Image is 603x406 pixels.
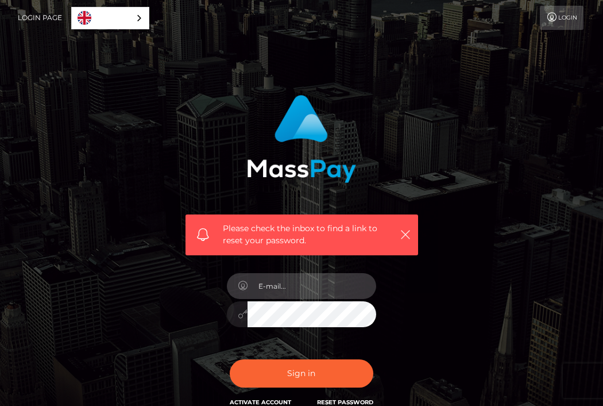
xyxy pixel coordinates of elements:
span: Please check the inbox to find a link to reset your password. [223,223,386,247]
aside: Language selected: English [71,7,149,29]
button: Sign in [230,359,373,388]
a: Reset Password [317,399,373,406]
img: MassPay Login [247,95,356,183]
input: E-mail... [248,273,376,299]
a: Login Page [18,6,62,30]
a: Login [540,6,583,30]
a: Activate Account [230,399,291,406]
a: English [72,7,149,29]
div: Language [71,7,149,29]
